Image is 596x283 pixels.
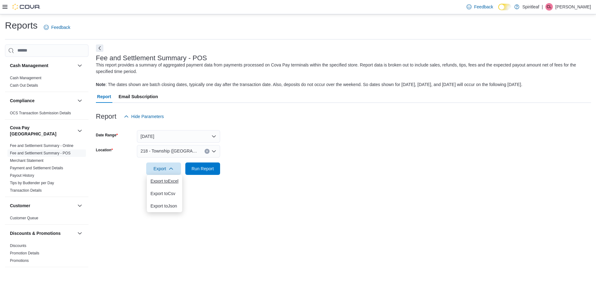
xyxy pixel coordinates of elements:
[205,149,210,154] button: Clear input
[10,151,70,156] span: Fee and Settlement Summary - POS
[10,98,75,104] button: Compliance
[150,162,177,175] span: Export
[76,62,84,69] button: Cash Management
[10,151,70,155] a: Fee and Settlement Summary - POS
[498,4,511,10] input: Dark Mode
[555,3,591,11] p: [PERSON_NAME]
[10,188,42,193] span: Transaction Details
[547,3,551,11] span: CL
[96,54,207,62] h3: Fee and Settlement Summary - POS
[5,19,38,32] h1: Reports
[10,166,63,170] a: Payment and Settlement Details
[41,21,73,34] a: Feedback
[12,4,40,10] img: Cova
[10,111,71,116] span: OCS Transaction Submission Details
[96,62,588,88] div: This report provides a summary of aggregated payment data from payments processed on Cova Pay ter...
[10,216,38,220] a: Customer Queue
[10,83,38,88] span: Cash Out Details
[522,3,539,11] p: Spiritleaf
[10,173,34,178] span: Payout History
[96,113,116,120] h3: Report
[10,203,75,209] button: Customer
[10,125,75,137] button: Cova Pay [GEOGRAPHIC_DATA]
[141,147,198,155] span: 218 - Township ([GEOGRAPHIC_DATA])
[96,44,103,52] button: Next
[51,24,70,30] span: Feedback
[10,251,39,256] span: Promotion Details
[10,251,39,255] a: Promotion Details
[211,149,216,154] button: Open list of options
[10,158,43,163] a: Merchant Statement
[10,216,38,221] span: Customer Queue
[96,148,113,153] label: Location
[96,82,106,87] b: Note
[151,191,178,196] span: Export to Csv
[10,111,71,115] a: OCS Transaction Submission Details
[76,127,84,135] button: Cova Pay [GEOGRAPHIC_DATA]
[151,179,178,184] span: Export to Excel
[131,113,164,120] span: Hide Parameters
[185,162,220,175] button: Run Report
[5,142,88,197] div: Cova Pay [GEOGRAPHIC_DATA]
[5,74,88,92] div: Cash Management
[10,258,29,263] a: Promotions
[10,230,75,236] button: Discounts & Promotions
[147,175,182,187] button: Export toExcel
[146,162,181,175] button: Export
[147,200,182,212] button: Export toJson
[10,75,41,80] span: Cash Management
[97,90,111,103] span: Report
[10,166,63,171] span: Payment and Settlement Details
[542,3,543,11] p: |
[464,1,495,13] a: Feedback
[10,98,34,104] h3: Compliance
[10,62,75,69] button: Cash Management
[76,97,84,104] button: Compliance
[10,144,74,148] a: Fee and Settlement Summary - Online
[137,130,220,143] button: [DATE]
[192,166,214,172] span: Run Report
[76,202,84,209] button: Customer
[147,187,182,200] button: Export toCsv
[10,173,34,178] a: Payout History
[10,203,30,209] h3: Customer
[5,242,88,267] div: Discounts & Promotions
[10,180,54,185] span: Tips by Budtender per Day
[10,230,61,236] h3: Discounts & Promotions
[10,181,54,185] a: Tips by Budtender per Day
[119,90,158,103] span: Email Subscription
[5,109,88,119] div: Compliance
[10,258,29,263] span: Promotions
[545,3,553,11] div: Carol-Lynn P
[96,133,118,138] label: Date Range
[5,214,88,224] div: Customer
[10,76,41,80] a: Cash Management
[10,62,48,69] h3: Cash Management
[10,83,38,88] a: Cash Out Details
[474,4,493,10] span: Feedback
[151,203,178,208] span: Export to Json
[10,244,26,248] a: Discounts
[121,110,166,123] button: Hide Parameters
[76,230,84,237] button: Discounts & Promotions
[10,188,42,193] a: Transaction Details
